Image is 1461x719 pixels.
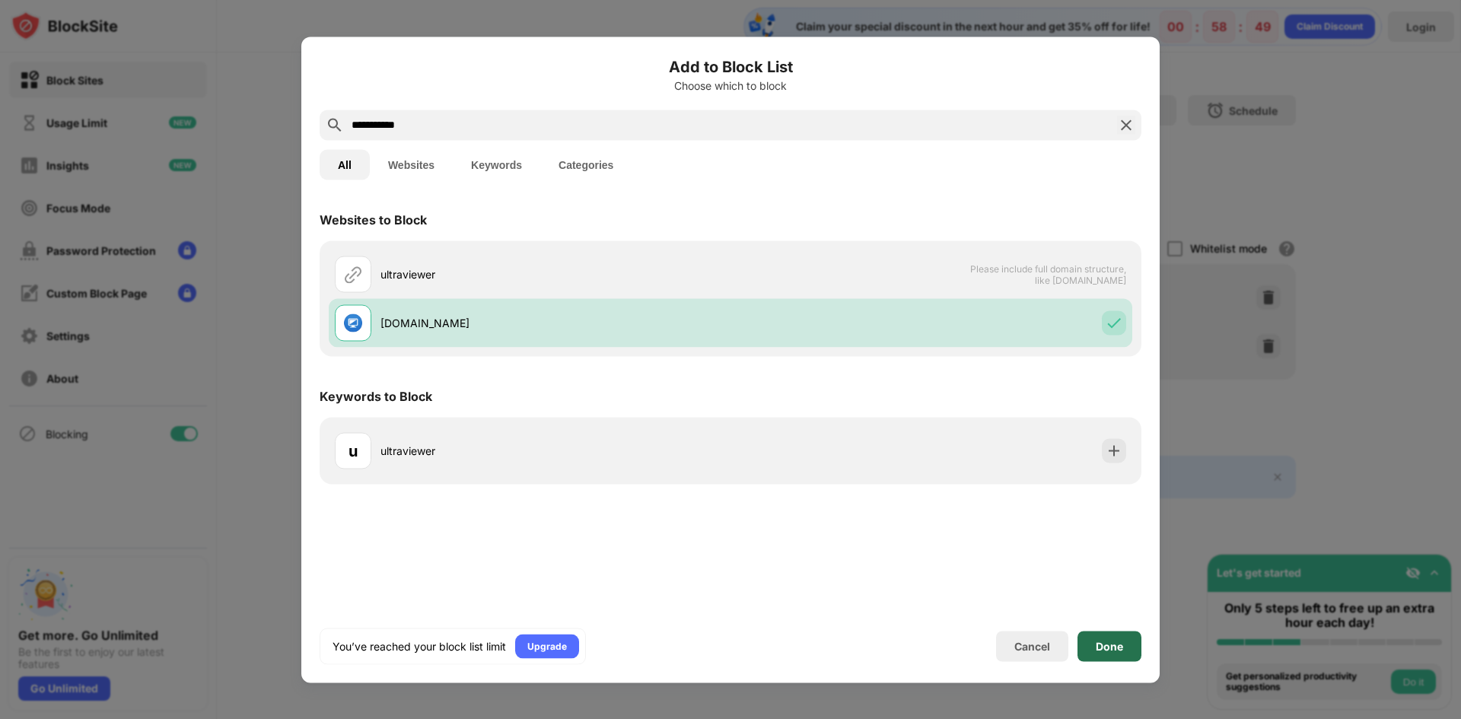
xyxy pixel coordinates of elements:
h6: Add to Block List [320,55,1141,78]
div: ultraviewer [380,266,730,282]
div: [DOMAIN_NAME] [380,315,730,331]
div: Choose which to block [320,79,1141,91]
button: All [320,149,370,180]
div: Websites to Block [320,212,427,227]
img: search.svg [326,116,344,134]
div: u [349,439,358,462]
div: You’ve reached your block list limit [333,638,506,654]
div: Cancel [1014,640,1050,653]
div: Keywords to Block [320,388,432,403]
div: Upgrade [527,638,567,654]
button: Websites [370,149,453,180]
img: url.svg [344,265,362,283]
span: Please include full domain structure, like [DOMAIN_NAME] [969,262,1126,285]
button: Categories [540,149,632,180]
img: search-close [1117,116,1135,134]
div: ultraviewer [380,443,730,459]
div: Done [1096,640,1123,652]
img: favicons [344,313,362,332]
button: Keywords [453,149,540,180]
